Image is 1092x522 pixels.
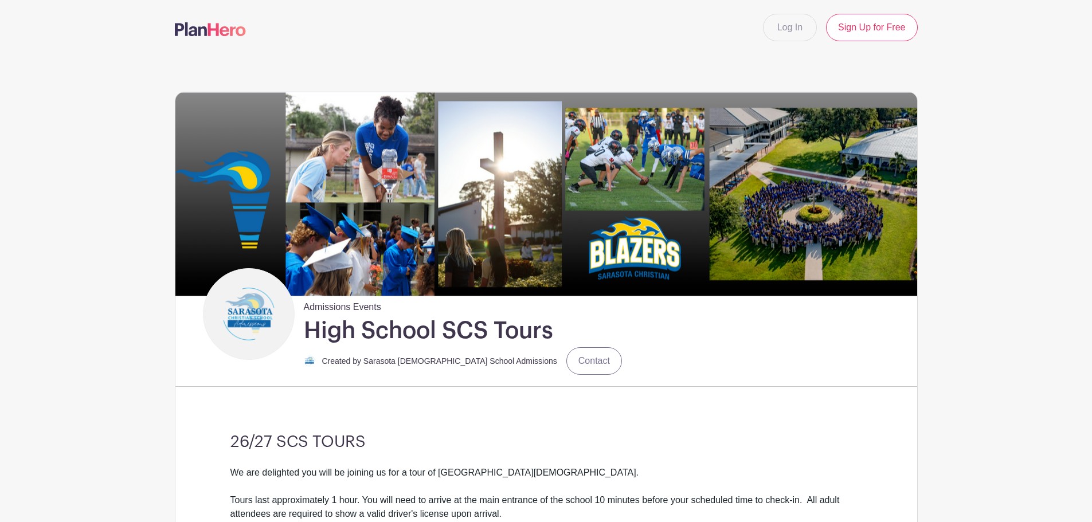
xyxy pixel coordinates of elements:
[826,14,917,41] a: Sign Up for Free
[206,271,292,357] img: Admissions%20Logo%20%20(2).png
[763,14,817,41] a: Log In
[304,296,381,314] span: Admissions Events
[230,433,862,452] h3: 26/27 SCS TOURS
[566,347,622,375] a: Contact
[304,355,315,367] img: Admisions%20Logo.png
[175,92,917,296] img: event_banner_7789.png
[322,356,557,366] small: Created by Sarasota [DEMOGRAPHIC_DATA] School Admissions
[175,22,246,36] img: logo-507f7623f17ff9eddc593b1ce0a138ce2505c220e1c5a4e2b4648c50719b7d32.svg
[304,316,553,345] h1: High School SCS Tours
